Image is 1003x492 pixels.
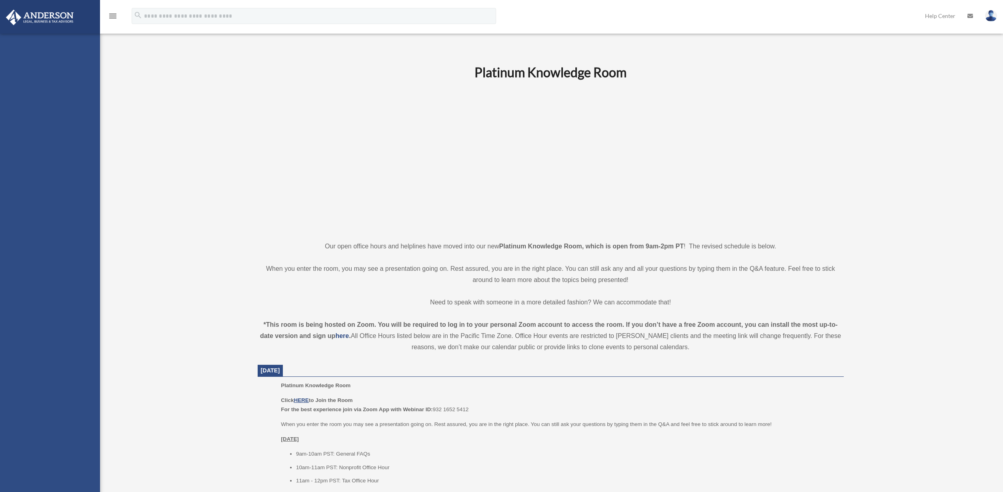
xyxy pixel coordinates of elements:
li: 9am-10am PST: General FAQs [296,449,838,459]
i: search [134,11,142,20]
a: menu [108,14,118,21]
i: menu [108,11,118,21]
div: All Office Hours listed below are in the Pacific Time Zone. Office Hour events are restricted to ... [258,319,844,353]
strong: . [349,332,350,339]
p: When you enter the room you may see a presentation going on. Rest assured, you are in the right p... [281,420,838,429]
span: [DATE] [261,367,280,374]
img: Anderson Advisors Platinum Portal [4,10,76,25]
b: Platinum Knowledge Room [474,64,627,80]
li: 11am - 12pm PST: Tax Office Hour [296,476,838,486]
li: 10am-11am PST: Nonprofit Office Hour [296,463,838,472]
b: For the best experience join via Zoom App with Webinar ID: [281,406,432,412]
iframe: 231110_Toby_KnowledgeRoom [430,91,671,226]
strong: *This room is being hosted on Zoom. You will be required to log in to your personal Zoom account ... [260,321,838,339]
p: 932 1652 5412 [281,396,838,414]
a: HERE [294,397,308,403]
p: Need to speak with someone in a more detailed fashion? We can accommodate that! [258,297,844,308]
p: Our open office hours and helplines have moved into our new ! The revised schedule is below. [258,241,844,252]
img: User Pic [985,10,997,22]
span: Platinum Knowledge Room [281,382,350,388]
b: Click to Join the Room [281,397,352,403]
u: [DATE] [281,436,299,442]
strong: Platinum Knowledge Room, which is open from 9am-2pm PT [499,243,684,250]
p: When you enter the room, you may see a presentation going on. Rest assured, you are in the right ... [258,263,844,286]
a: here [335,332,349,339]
